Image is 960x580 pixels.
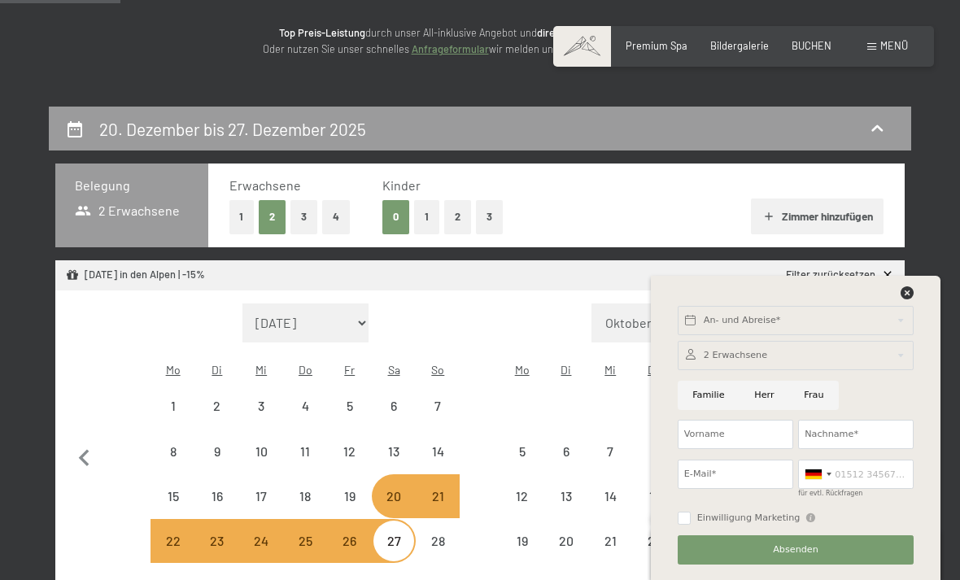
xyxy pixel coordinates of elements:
div: 21 [590,534,631,575]
div: 26 [329,534,370,575]
div: Anreise nicht möglich [151,384,194,428]
abbr: Mittwoch [604,363,616,377]
div: Mon Dec 08 2025 [151,430,194,473]
h3: Belegung [75,177,189,194]
div: 3 [241,399,281,440]
div: Thu Jan 01 2026 [632,384,676,428]
div: Wed Jan 14 2026 [588,474,632,518]
div: Anreise nicht möglich [416,519,460,563]
strong: direkt buchen [537,26,601,39]
div: Anreise nicht möglich [416,474,460,518]
div: Mon Dec 15 2025 [151,474,194,518]
div: 28 [417,534,458,575]
div: 8 [634,445,674,486]
div: 4 [285,399,325,440]
div: Mon Dec 01 2025 [151,384,194,428]
div: Anreise nicht möglich [372,430,416,473]
div: Anreise nicht möglich [588,474,632,518]
div: 5 [329,399,370,440]
svg: Angebot/Paket [66,268,80,282]
div: Wed Dec 03 2025 [239,384,283,428]
div: 6 [546,445,587,486]
div: Tue Jan 20 2026 [544,519,588,563]
div: 14 [590,490,631,530]
p: durch unser All-inklusive Angebot und zum ! Oder nutzen Sie unser schnelles wir melden uns gleich... [155,24,805,58]
div: Thu Dec 11 2025 [283,430,327,473]
button: Absenden [678,535,914,565]
div: Anreise nicht möglich [632,519,676,563]
abbr: Donnerstag [299,363,312,377]
div: Mon Jan 05 2026 [500,430,544,473]
div: Anreise nicht möglich [632,430,676,473]
div: Anreise nicht möglich [195,430,239,473]
div: 25 [285,534,325,575]
div: 1 [152,399,193,440]
div: Sun Dec 14 2025 [416,430,460,473]
div: 12 [329,445,370,486]
div: Thu Dec 18 2025 [283,474,327,518]
div: Wed Dec 17 2025 [239,474,283,518]
div: Anreise nicht möglich [632,384,676,428]
div: 7 [590,445,631,486]
abbr: Dienstag [561,363,571,377]
div: 12 [502,490,543,530]
div: Thu Jan 22 2026 [632,519,676,563]
div: Anreise nicht möglich [544,519,588,563]
span: Bildergalerie [710,39,769,52]
span: 2 Erwachsene [75,202,180,220]
span: Menü [880,39,908,52]
span: Erwachsene [229,177,301,193]
div: Anreise nicht möglich [416,384,460,428]
input: 01512 3456789 [798,460,914,489]
h2: 20. Dezember bis 27. Dezember 2025 [99,119,366,139]
div: Anreise nicht möglich [151,430,194,473]
div: Tue Jan 13 2026 [544,474,588,518]
div: 13 [373,445,414,486]
div: 24 [241,534,281,575]
div: Anreise nicht möglich [372,474,416,518]
div: 1 [634,399,674,440]
div: 27 [373,534,414,575]
div: 19 [329,490,370,530]
div: 10 [241,445,281,486]
div: Tue Dec 02 2025 [195,384,239,428]
abbr: Freitag [344,363,355,377]
div: Anreise nicht möglich [283,430,327,473]
div: Anreise nicht möglich [500,474,544,518]
div: Wed Dec 24 2025 [239,519,283,563]
div: 14 [417,445,458,486]
div: Sat Dec 27 2025 [372,519,416,563]
div: Anreise nicht möglich [588,430,632,473]
div: Anreise nicht möglich [372,384,416,428]
div: 20 [373,490,414,530]
a: Anfrageformular [412,42,489,55]
div: Anreise nicht möglich [544,474,588,518]
div: 17 [241,490,281,530]
div: Anreise möglich [151,519,194,563]
div: Anreise nicht möglich [283,384,327,428]
div: Fri Dec 26 2025 [328,519,372,563]
div: Wed Dec 10 2025 [239,430,283,473]
div: 16 [197,490,238,530]
div: Sat Dec 06 2025 [372,384,416,428]
div: Anreise nicht möglich [195,519,239,563]
div: Sat Dec 20 2025 [372,474,416,518]
button: 3 [290,200,317,233]
button: 0 [382,200,409,233]
div: Mon Jan 19 2026 [500,519,544,563]
div: Tue Dec 16 2025 [195,474,239,518]
div: Anreise nicht möglich [372,519,416,563]
abbr: Mittwoch [255,363,267,377]
span: Kinder [382,177,421,193]
a: Premium Spa [626,39,687,52]
div: 21 [417,490,458,530]
abbr: Donnerstag [648,363,661,377]
abbr: Montag [166,363,181,377]
div: 9 [197,445,238,486]
div: Sun Dec 21 2025 [416,474,460,518]
button: 3 [476,200,503,233]
div: Tue Dec 09 2025 [195,430,239,473]
button: 4 [322,200,350,233]
div: Anreise nicht möglich [239,384,283,428]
